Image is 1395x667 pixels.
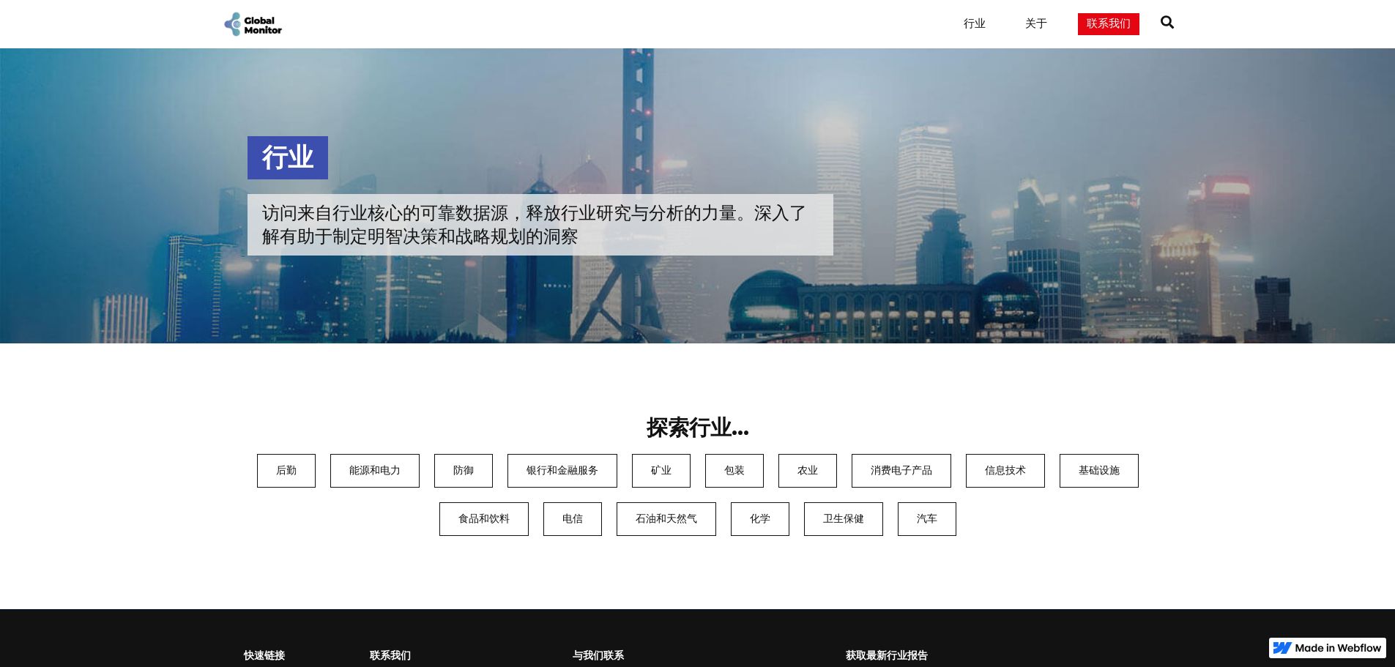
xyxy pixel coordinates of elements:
font: 化学 [750,514,770,524]
font: 消费电子产品 [871,466,932,476]
font: 联系我们 [1087,18,1131,29]
font: 农业 [797,466,818,476]
a: 关于 [1016,17,1056,31]
font: 石油和天然气 [636,514,697,524]
a: 矿业 [632,454,691,488]
font: 与我们联系 [573,649,624,661]
font: 食品和饮料 [458,514,510,524]
a: 卫生保健 [804,502,883,536]
a:  [1161,10,1174,39]
font: 行业 [964,18,986,29]
a: 联系我们 [1078,13,1139,35]
font: 后勤 [276,466,297,476]
font: 关于 [1025,18,1047,29]
font: 获取最新行业报告 [846,649,928,661]
font: 信息技术 [985,466,1026,476]
a: 农业 [778,454,837,488]
font: 卫生保健 [823,514,864,524]
font: 能源和电力 [349,466,401,476]
font: 汽车 [917,514,937,524]
font:  [1161,15,1174,29]
font: 矿业 [651,466,672,476]
a: 石油和天然气 [617,502,716,536]
font: 银行和金融服务 [527,466,598,476]
font: 包装 [724,466,745,476]
font: 电信 [562,514,583,524]
a: 信息技术 [966,454,1045,488]
font: 行业 [262,139,313,175]
font: 访问来自行业核心的可靠数据源，释放行业研究与分析的力量。深入了解有助于制定明智决策和战略规划的洞察 [262,202,807,247]
a: 银行和金融服务 [507,454,617,488]
a: 行业 [955,17,994,31]
font: 快速链接 [244,649,285,661]
img: 在 Webflow 中制作 [1295,644,1382,652]
a: 后勤 [257,454,316,488]
a: 化学 [731,502,789,536]
font: 探索行业... [647,413,749,442]
a: 包装 [705,454,764,488]
a: 能源和电力 [330,454,420,488]
a: 基础设施 [1060,454,1139,488]
font: 防御 [453,466,474,476]
a: 防御 [434,454,493,488]
a: 汽车 [898,502,956,536]
font: 基础设施 [1079,466,1120,476]
a: 消费电子产品 [852,454,951,488]
a: 家 [222,10,283,38]
font: 联系我们 [370,649,411,661]
a: 食品和饮料 [439,502,529,536]
a: 电信 [543,502,602,536]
